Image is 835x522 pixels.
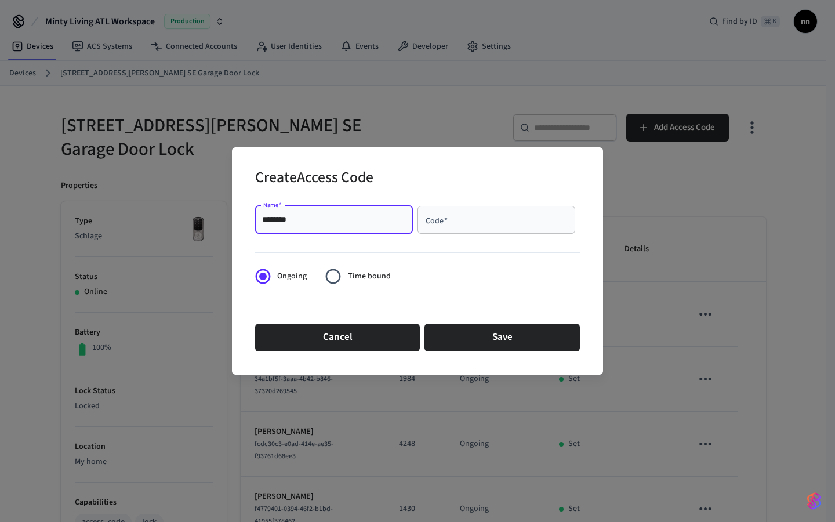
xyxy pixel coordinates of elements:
[255,324,420,351] button: Cancel
[263,201,282,209] label: Name
[424,324,580,351] button: Save
[255,161,373,197] h2: Create Access Code
[807,492,821,510] img: SeamLogoGradient.69752ec5.svg
[277,270,307,282] span: Ongoing
[348,270,391,282] span: Time bound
